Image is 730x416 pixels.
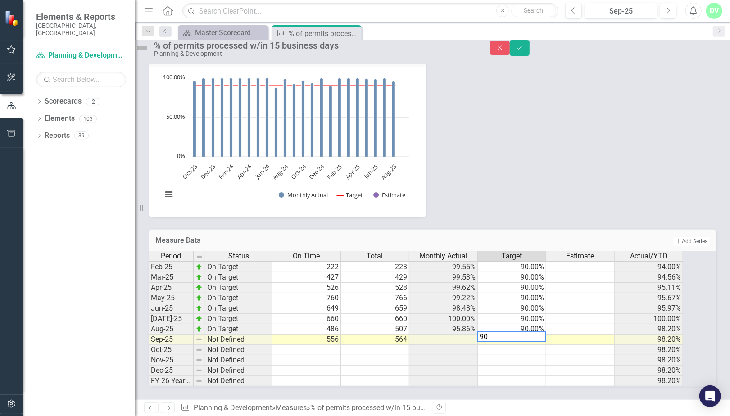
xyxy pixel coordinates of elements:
[524,7,544,14] span: Search
[293,84,296,157] path: Sep-24, 92.10526316. Monthly Actual.
[181,403,426,413] div: » »
[511,5,556,17] button: Search
[205,283,272,293] td: On Target
[212,78,215,157] path: Dec-23, 100. Monthly Actual.
[615,262,683,272] td: 94.00%
[195,284,203,291] img: zOikAAAAAElFTkSuQmCC
[293,252,320,260] span: On Time
[149,303,194,314] td: Jun-25
[307,163,326,181] text: Dec-24
[373,191,405,199] button: Show Estimate
[271,163,290,181] text: Aug-24
[478,303,546,314] td: 90.00%
[195,305,203,312] img: zOikAAAAAElFTkSuQmCC
[502,252,522,260] span: Target
[409,262,478,272] td: 99.55%
[195,357,203,364] img: 8DAGhfEEPCf229AAAAAElFTkSuQmCC
[195,263,203,271] img: zOikAAAAAElFTkSuQmCC
[276,403,307,412] a: Measures
[615,345,683,355] td: 98.20%
[341,272,409,283] td: 429
[5,10,20,26] img: ClearPoint Strategy
[217,163,236,181] text: Feb-24
[205,345,272,355] td: Not Defined
[615,283,683,293] td: 95.11%
[205,376,272,386] td: Not Defined
[409,303,478,314] td: 98.48%
[409,272,478,283] td: 99.53%
[615,366,683,376] td: 98.20%
[74,132,89,140] div: 39
[36,50,126,61] a: Planning & Development
[341,262,409,272] td: 223
[45,113,75,124] a: Elements
[79,115,97,122] div: 103
[272,303,341,314] td: 649
[630,252,667,260] span: Actual/YTD
[195,27,266,38] div: Master Scorecard
[279,191,327,199] button: Show Monthly Actual
[392,81,395,157] path: Aug-25, 95.85798817. Monthly Actual.
[272,293,341,303] td: 760
[615,293,683,303] td: 95.67%
[699,385,721,407] div: Open Intercom Messenger
[154,41,472,50] div: % of permits processed w/in 15 business days
[195,315,203,322] img: zOikAAAAAElFTkSuQmCC
[341,303,409,314] td: 659
[374,79,377,157] path: Jun-25, 98.48254932. Monthly Actual.
[161,252,181,260] span: Period
[275,88,278,157] path: Jul-24, 87.55426918. Monthly Actual.
[289,163,308,181] text: Oct-24
[205,355,272,366] td: Not Defined
[341,335,409,345] td: 564
[289,28,359,39] div: % of permits processed w/in 15 business days
[195,84,397,88] g: Target, series 2 of 3. Line with 24 data points.
[248,78,251,157] path: Apr-24, 100. Monthly Actual.
[272,314,341,324] td: 660
[45,96,82,107] a: Scorecards
[266,78,269,157] path: Jun-24, 100. Monthly Actual.
[302,81,305,157] path: Oct-24, 97.0845481. Monthly Actual.
[337,191,363,199] button: Show Target
[205,293,272,303] td: On Target
[202,78,205,157] path: Nov-23, 100. Monthly Actual.
[135,41,150,55] img: Not Defined
[341,283,409,293] td: 528
[205,335,272,345] td: Not Defined
[195,367,203,374] img: 8DAGhfEEPCf229AAAAAElFTkSuQmCC
[615,324,683,335] td: 98.20%
[310,403,458,412] div: % of permits processed w/in 15 business days
[36,72,126,87] input: Search Below...
[272,272,341,283] td: 427
[230,78,233,157] path: Feb-24, 99.71550498. Monthly Actual.
[86,98,100,105] div: 2
[272,335,341,345] td: 556
[478,272,546,283] td: 90.00%
[149,345,194,355] td: Oct-25
[272,324,341,335] td: 486
[341,324,409,335] td: 507
[195,377,203,384] img: 8DAGhfEEPCf229AAAAAElFTkSuQmCC
[166,113,185,121] text: 50.00%
[706,3,722,19] button: DV
[195,294,203,302] img: zOikAAAAAElFTkSuQmCC
[272,262,341,272] td: 222
[673,237,710,246] button: Add Series
[195,326,203,333] img: zOikAAAAAElFTkSuQmCC
[478,262,546,272] td: 90.00%
[320,78,323,157] path: Dec-24, 99.66555184. Monthly Actual.
[149,262,194,272] td: Feb-25
[409,314,478,324] td: 100.00%
[588,6,654,17] div: Sep-25
[195,346,203,353] img: 8DAGhfEEPCf229AAAAAElFTkSuQmCC
[149,314,194,324] td: [DATE]-25
[341,314,409,324] td: 660
[567,252,594,260] span: Estimate
[356,78,359,157] path: Apr-25, 99.62121212. Monthly Actual.
[196,253,203,260] img: 8DAGhfEEPCf229AAAAAElFTkSuQmCC
[419,252,467,260] span: Monthly Actual
[221,78,224,157] path: Jan-24, 99.89023052. Monthly Actual.
[235,163,254,181] text: Apr-24
[365,79,368,157] path: May-25, 99.21671018. Monthly Actual.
